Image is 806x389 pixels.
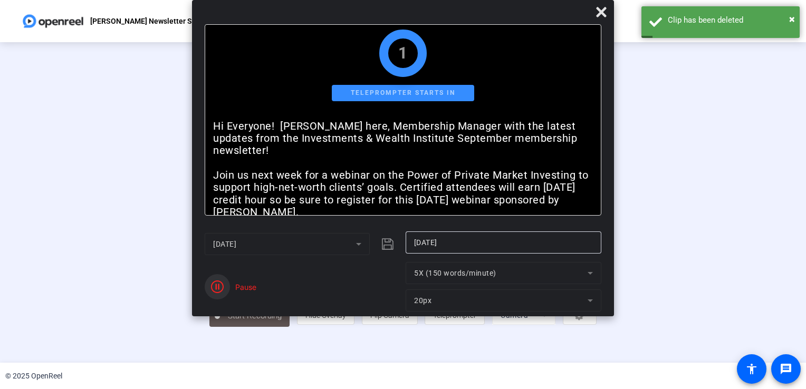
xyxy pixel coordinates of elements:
[414,236,593,249] input: Title
[332,85,474,101] div: Teleprompter starts in
[305,311,346,319] span: Hide Overlay
[21,11,85,32] img: OpenReel logo
[780,363,792,375] mat-icon: message
[745,363,758,375] mat-icon: accessibility
[213,120,593,157] p: Hi Everyone! [PERSON_NAME] here, Membership Manager with the latest updates from the Investments ...
[213,169,593,219] p: Join us next week for a webinar on the Power of Private Market Investing to support high-net-wort...
[789,11,795,27] button: Close
[789,13,795,25] span: ×
[230,281,256,293] div: Pause
[433,311,476,319] span: Teleprompter
[5,371,62,382] div: © 2025 OpenReel
[398,47,408,60] div: 1
[90,15,214,27] p: [PERSON_NAME] Newsletter Session
[668,14,792,26] div: Clip has been deleted
[370,311,409,319] span: Flip Camera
